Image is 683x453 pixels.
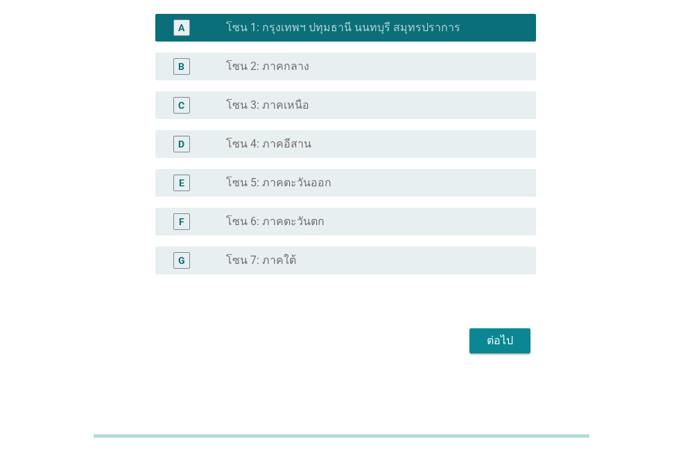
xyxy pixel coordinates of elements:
[178,21,184,35] div: A
[179,176,184,190] div: E
[226,254,296,267] label: โซน 7: ภาคใต้
[226,98,309,112] label: โซน 3: ภาคเหนือ
[178,137,184,152] div: D
[226,137,311,151] label: โซน 4: ภาคอีสาน
[178,254,185,268] div: G
[226,176,331,190] label: โซน 5: ภาคตะวันออก
[226,21,460,35] label: โซน 1: กรุงเทพฯ ปทุมธานี นนทบุรี สมุทรปราการ
[481,332,519,349] div: ต่อไป
[178,98,184,113] div: C
[178,60,184,74] div: B
[469,328,530,353] button: ต่อไป
[226,60,309,73] label: โซน 2: ภาคกลาง
[226,215,325,229] label: โซน 6: ภาคตะวันตก
[179,215,184,229] div: F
